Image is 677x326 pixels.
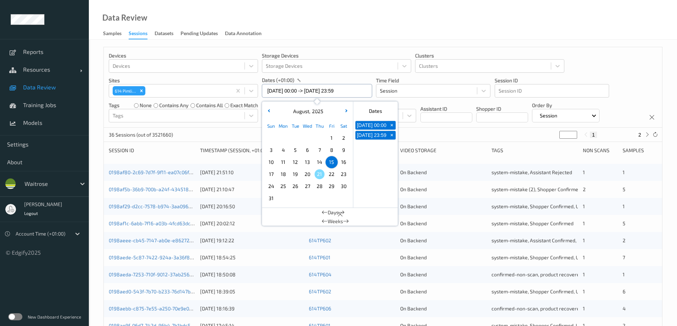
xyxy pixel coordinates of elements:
[109,237,206,243] a: 0198aeee-cb45-7147-ab0e-e8627206c9da
[491,186,672,192] span: system-mistake (2), Shopper Confirmed, Assistant Rejected, Unusual-Activity (2)
[262,52,411,59] p: Storage Devices
[109,147,195,154] div: Session ID
[476,105,528,112] p: Shopper ID
[266,157,276,167] span: 10
[313,192,326,204] div: Choose Thursday September 04 of 2025
[301,156,313,168] div: Choose Wednesday August 13 of 2025
[266,181,276,191] span: 24
[102,14,147,21] div: Data Review
[326,180,338,192] div: Choose Friday August 29 of 2025
[491,305,673,311] span: confirmed-non-scan, product recovered, recovered product, Shopper Confirmed
[109,169,201,175] a: 0198af80-2c69-7d7f-9f11-ea07c06f8869
[623,220,625,226] span: 5
[583,203,585,209] span: 1
[326,192,338,204] div: Choose Friday September 05 of 2025
[289,168,301,180] div: Choose Tuesday August 19 of 2025
[415,52,564,59] p: Clusters
[277,180,289,192] div: Choose Monday August 25 of 2025
[338,120,350,132] div: Sat
[302,181,312,191] span: 27
[290,157,300,167] span: 12
[355,121,388,129] button: [DATE] 00:00
[265,168,277,180] div: Choose Sunday August 17 of 2025
[301,144,313,156] div: Choose Wednesday August 06 of 2025
[583,237,585,243] span: 1
[277,156,289,168] div: Choose Monday August 11 of 2025
[109,77,258,84] p: Sites
[277,120,289,132] div: Mon
[277,168,289,180] div: Choose Monday August 18 of 2025
[376,77,490,84] p: Time Field
[200,254,304,261] div: [DATE] 18:54:25
[623,305,626,311] span: 4
[623,254,625,260] span: 7
[583,220,585,226] span: 1
[200,186,304,193] div: [DATE] 21:10:47
[491,237,655,243] span: system-mistake, Assistant Confirmed, Unusual-Activity, Picklist item alert
[338,180,350,192] div: Choose Saturday August 30 of 2025
[491,288,654,294] span: system-mistake, Shopper Confirmed, Unusual-Activity, Picklist item alert
[301,132,313,144] div: Choose Wednesday July 30 of 2025
[338,144,350,156] div: Choose Saturday August 09 of 2025
[313,168,326,180] div: Choose Thursday August 21 of 2025
[230,102,258,109] label: exact match
[200,305,304,312] div: [DATE] 18:16:39
[109,102,119,109] p: Tags
[290,169,300,179] span: 19
[113,86,138,95] div: 614 Pimlico
[491,271,673,277] span: confirmed-non-scan, product recovered, recovered product, Shopper Confirmed
[200,203,304,210] div: [DATE] 20:16:50
[327,145,337,155] span: 8
[328,209,339,216] span: Days
[326,156,338,168] div: Choose Friday August 15 of 2025
[537,112,560,119] p: Session
[109,288,203,294] a: 0198aed0-543f-7b70-b233-76d147ba5f01
[265,180,277,192] div: Choose Sunday August 24 of 2025
[327,157,337,167] span: 15
[623,147,657,154] div: Samples
[326,144,338,156] div: Choose Friday August 08 of 2025
[309,305,331,311] a: 614TP606
[155,29,181,39] a: Datasets
[326,168,338,180] div: Choose Friday August 22 of 2025
[583,169,585,175] span: 1
[266,169,276,179] span: 17
[200,147,304,154] div: Timestamp (Session, +01:00)
[225,29,269,39] a: Data Annotation
[265,132,277,144] div: Choose Sunday July 27 of 2025
[339,181,349,191] span: 30
[109,271,202,277] a: 0198aeda-7253-710f-9012-37ab256c631f
[301,192,313,204] div: Choose Wednesday September 03 of 2025
[155,30,173,39] div: Datasets
[291,108,309,114] span: August
[339,133,349,143] span: 2
[338,156,350,168] div: Choose Saturday August 16 of 2025
[623,288,625,294] span: 6
[313,180,326,192] div: Choose Thursday August 28 of 2025
[400,169,487,176] div: On Backend
[129,29,155,39] a: Sessions
[326,132,338,144] div: Choose Friday August 01 of 2025
[583,147,617,154] div: Non Scans
[181,30,218,39] div: Pending Updates
[491,203,613,209] span: system-mistake, Shopper Confirmed, Unusual-Activity
[109,254,206,260] a: 0198aede-5c87-7422-924a-3a36f8faee33
[290,145,300,155] span: 5
[262,77,294,84] p: dates (+01:00)
[266,193,276,203] span: 31
[400,186,487,193] div: On Backend
[327,133,337,143] span: 1
[388,132,396,139] span: +
[583,288,585,294] span: 1
[302,157,312,167] span: 13
[495,77,609,84] p: Session ID
[301,120,313,132] div: Wed
[328,218,343,225] span: Weeks
[200,288,304,295] div: [DATE] 18:39:05
[491,254,654,260] span: system-mistake, Shopper Confirmed, Unusual-Activity, Picklist item alert
[315,145,324,155] span: 7
[400,237,487,244] div: On Backend
[583,254,585,260] span: 1
[327,181,337,191] span: 29
[302,145,312,155] span: 6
